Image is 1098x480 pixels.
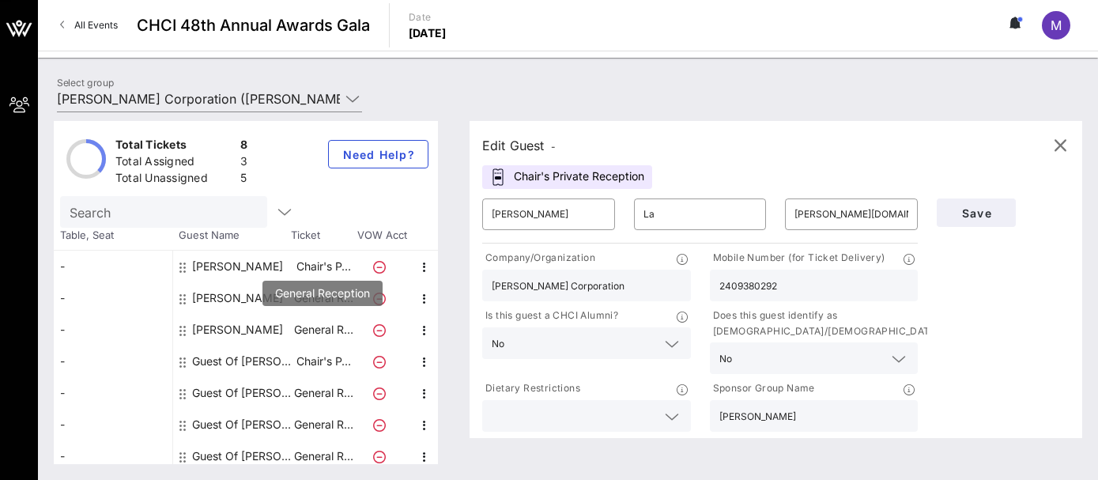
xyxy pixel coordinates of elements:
div: No [492,338,504,350]
input: Email* [794,202,908,227]
div: Chair's Private Reception [482,165,652,189]
div: - [54,440,172,472]
div: - [54,251,172,282]
p: Does this guest identify as [DEMOGRAPHIC_DATA]/[DEMOGRAPHIC_DATA]? [710,308,945,339]
button: Save [937,198,1016,227]
div: Total Tickets [115,137,234,157]
span: Save [949,206,1003,220]
div: 5 [240,170,247,190]
div: 3 [240,153,247,173]
p: Dietary Restrictions [482,380,580,397]
div: Reggie Love [192,282,283,314]
div: Guest Of McDonald's Corporation [192,377,292,409]
p: General R… [292,440,355,472]
div: Marisol Sanchez [192,251,283,282]
p: [DATE] [409,25,447,41]
span: - [551,141,556,153]
div: - [54,377,172,409]
div: Edit Guest [482,134,556,157]
div: Santiago Negre [192,314,283,346]
p: General R… [292,314,355,346]
div: - [54,282,172,314]
p: Is this guest a CHCI Alumni? [482,308,618,324]
input: First Name* [492,202,606,227]
div: Guest Of McDonald's Corporation [192,409,292,440]
span: CHCI 48th Annual Awards Gala [137,13,370,37]
div: - [54,409,172,440]
span: All Events [74,19,118,31]
label: Select group [57,77,114,89]
div: Guest Of McDonald's Corporation [192,440,292,472]
a: All Events [51,13,127,38]
p: General R… [292,377,355,409]
p: Sponsor Group Name [710,380,815,397]
p: Chair's P… [292,346,355,377]
div: No [710,342,919,374]
span: Ticket [291,228,354,244]
span: M [1051,17,1062,33]
p: Company/Organization [482,250,595,266]
div: Total Assigned [115,153,234,173]
span: Guest Name [172,228,291,244]
div: No [719,353,732,365]
p: Date [409,9,447,25]
input: Last Name* [643,202,757,227]
span: Table, Seat [54,228,172,244]
p: Mobile Number (for Ticket Delivery) [710,250,885,266]
div: Guest Of McDonald's Corporation [192,346,292,377]
div: No [482,327,691,359]
span: VOW Acct [354,228,409,244]
div: - [54,314,172,346]
p: Chair's P… [292,251,355,282]
p: General R… [292,282,355,314]
div: - [54,346,172,377]
p: General R… [292,409,355,440]
div: 8 [240,137,247,157]
span: Need Help? [341,148,415,161]
div: Total Unassigned [115,170,234,190]
div: M [1042,11,1070,40]
button: Need Help? [328,140,428,168]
